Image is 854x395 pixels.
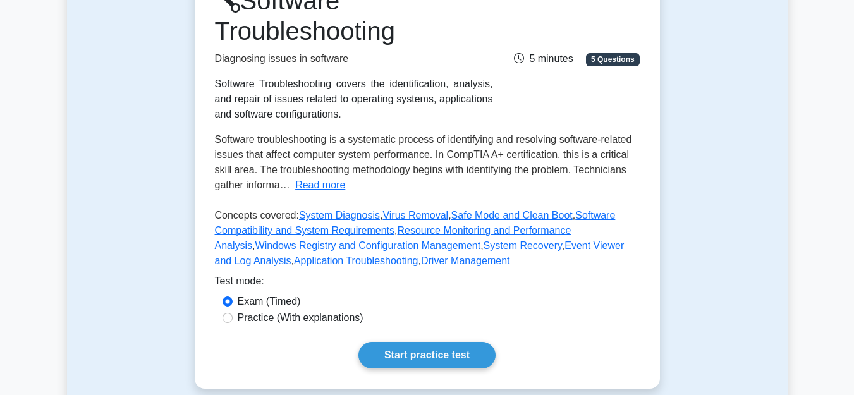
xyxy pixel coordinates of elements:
[295,178,345,193] button: Read more
[299,210,380,221] a: System Diagnosis
[514,53,573,64] span: 5 minutes
[215,210,616,236] a: Software Compatibility and System Requirements
[358,342,496,368] a: Start practice test
[215,51,493,66] p: Diagnosing issues in software
[382,210,448,221] a: Virus Removal
[215,134,632,190] span: Software troubleshooting is a systematic process of identifying and resolving software-related is...
[215,240,625,266] a: Event Viewer and Log Analysis
[484,240,562,251] a: System Recovery
[294,255,418,266] a: Application Troubleshooting
[215,76,493,122] div: Software Troubleshooting covers the identification, analysis, and repair of issues related to ope...
[586,53,639,66] span: 5 Questions
[215,208,640,274] p: Concepts covered: , , , , , , , , ,
[215,225,571,251] a: Resource Monitoring and Performance Analysis
[238,294,301,309] label: Exam (Timed)
[238,310,363,325] label: Practice (With explanations)
[451,210,573,221] a: Safe Mode and Clean Boot
[215,274,640,294] div: Test mode:
[421,255,510,266] a: Driver Management
[255,240,481,251] a: Windows Registry and Configuration Management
